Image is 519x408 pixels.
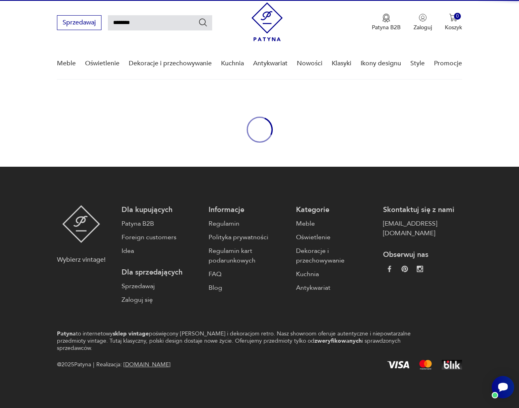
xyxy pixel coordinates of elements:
strong: zweryfikowanych [314,337,362,345]
a: Dekoracje i przechowywanie [296,246,375,265]
strong: sklep vintage [113,330,149,337]
p: Skontaktuj się z nami [383,205,462,215]
img: Ikonka użytkownika [419,14,427,22]
a: Antykwariat [296,283,375,293]
a: Sprzedawaj [122,281,201,291]
a: [DOMAIN_NAME] [124,361,170,368]
a: Blog [209,283,288,293]
a: Regulamin [209,219,288,228]
button: 0Koszyk [445,14,462,31]
p: Obserwuj nas [383,250,462,260]
p: to internetowy poświęcony [PERSON_NAME] i dekoracjom retro. Nasz showroom oferuje autentyczne i n... [57,330,434,352]
p: Dla sprzedających [122,268,201,277]
p: Wybierz vintage! [57,255,105,265]
img: 37d27d81a828e637adc9f9cb2e3d3a8a.webp [401,266,408,272]
div: | [93,360,94,370]
span: Realizacja: [96,360,170,370]
a: [EMAIL_ADDRESS][DOMAIN_NAME] [383,219,462,238]
button: Sprzedawaj [57,15,101,30]
img: Mastercard [419,360,432,370]
a: Nowości [297,48,322,79]
a: Kuchnia [221,48,244,79]
img: Visa [387,361,410,368]
button: Patyna B2B [372,14,401,31]
img: BLIK [442,360,462,370]
a: Zaloguj się [122,295,201,305]
iframe: Smartsupp widget button [492,376,514,398]
a: Ikony designu [361,48,401,79]
a: Foreign customers [122,232,201,242]
a: Style [410,48,425,79]
a: Meble [296,219,375,228]
img: Ikona koszyka [449,14,457,22]
p: Informacje [209,205,288,215]
img: da9060093f698e4c3cedc1453eec5031.webp [386,266,393,272]
p: Patyna B2B [372,24,401,31]
a: Oświetlenie [85,48,120,79]
a: Idea [122,246,201,256]
img: c2fd9cf7f39615d9d6839a72ae8e59e5.webp [417,266,423,272]
a: Antykwariat [253,48,288,79]
a: Promocje [434,48,462,79]
a: Sprzedawaj [57,20,101,26]
img: Ikona medalu [382,14,390,22]
p: Dla kupujących [122,205,201,215]
a: Ikona medaluPatyna B2B [372,14,401,31]
img: Patyna - sklep z meblami i dekoracjami vintage [251,2,283,41]
a: Meble [57,48,76,79]
a: Oświetlenie [296,232,375,242]
a: Patyna B2B [122,219,201,228]
button: Zaloguj [414,14,432,31]
a: Klasyki [332,48,351,79]
a: Regulamin kart podarunkowych [209,246,288,265]
p: Koszyk [445,24,462,31]
strong: Patyna [57,330,76,337]
span: @ 2025 Patyna [57,360,91,370]
a: Kuchnia [296,269,375,279]
div: 0 [454,13,461,20]
a: Dekoracje i przechowywanie [129,48,212,79]
p: Zaloguj [414,24,432,31]
a: FAQ [209,269,288,279]
p: Kategorie [296,205,375,215]
a: Polityka prywatności [209,232,288,242]
img: Patyna - sklep z meblami i dekoracjami vintage [62,205,100,243]
button: Szukaj [198,18,208,27]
